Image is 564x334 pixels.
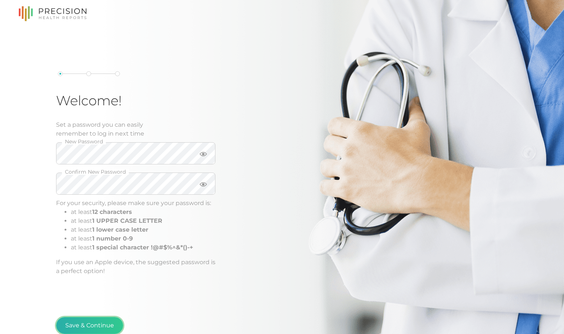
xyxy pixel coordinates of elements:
[92,226,148,233] b: 1 lower case letter
[71,234,215,243] li: at least
[56,120,215,138] div: Set a password you can easily remember to log in next time
[92,217,162,224] b: 1 UPPER CASE LETTER
[71,217,215,225] li: at least
[71,208,215,217] li: at least
[56,92,215,109] h1: Welcome!
[92,208,132,215] b: 12 characters
[92,235,133,242] b: 1 number 0-9
[56,317,123,334] button: Save & Continue
[56,199,215,276] div: For your security, please make sure your password is: If you use an Apple device, the suggested p...
[71,243,215,252] li: at least
[92,244,193,251] b: 1 special character !@#$%^&*()-+
[71,225,215,234] li: at least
